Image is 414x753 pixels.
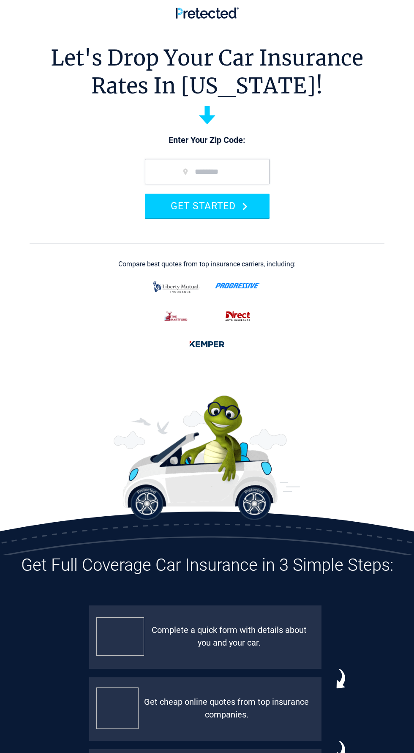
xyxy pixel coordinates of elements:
div: Get cheap online quotes from top insurance companies. [139,695,314,721]
h3: Get Full Coverage Car Insurance in 3 Simple Steps: [6,555,408,576]
img: Pretected Profile [96,617,144,656]
img: Compare Rates [96,687,139,729]
img: thehartford [160,307,193,325]
img: progressive [215,283,260,289]
img: Perry the Turtle With a Car [114,395,300,520]
div: Compare best quotes from top insurance carriers, including: [118,260,296,268]
div: Complete a quick form with details about you and your car. [144,624,314,649]
button: GET STARTED [145,194,270,218]
img: Pretected Logo [176,7,239,19]
h1: Let's Drop Your Car Insurance Rates In [US_STATE]! [51,44,363,100]
input: zip code [145,159,270,184]
p: Enter Your Zip Code: [136,134,278,146]
img: liberty [151,277,202,297]
img: direct [221,307,255,325]
img: kemper [185,335,229,353]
